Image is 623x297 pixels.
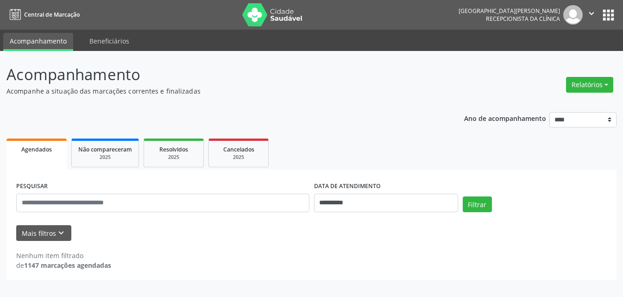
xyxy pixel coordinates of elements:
[6,63,434,86] p: Acompanhamento
[486,15,560,23] span: Recepcionista da clínica
[223,145,254,153] span: Cancelados
[56,228,66,238] i: keyboard_arrow_down
[583,5,600,25] button: 
[159,145,188,153] span: Resolvidos
[21,145,52,153] span: Agendados
[83,33,136,49] a: Beneficiários
[586,8,597,19] i: 
[16,251,111,260] div: Nenhum item filtrado
[459,7,560,15] div: [GEOGRAPHIC_DATA][PERSON_NAME]
[314,179,381,194] label: DATA DE ATENDIMENTO
[566,77,613,93] button: Relatórios
[16,225,71,241] button: Mais filtroskeyboard_arrow_down
[24,261,111,270] strong: 1147 marcações agendadas
[215,154,262,161] div: 2025
[16,179,48,194] label: PESQUISAR
[563,5,583,25] img: img
[464,112,546,124] p: Ano de acompanhamento
[151,154,197,161] div: 2025
[6,86,434,96] p: Acompanhe a situação das marcações correntes e finalizadas
[78,154,132,161] div: 2025
[3,33,73,51] a: Acompanhamento
[78,145,132,153] span: Não compareceram
[600,7,617,23] button: apps
[463,196,492,212] button: Filtrar
[16,260,111,270] div: de
[6,7,80,22] a: Central de Marcação
[24,11,80,19] span: Central de Marcação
